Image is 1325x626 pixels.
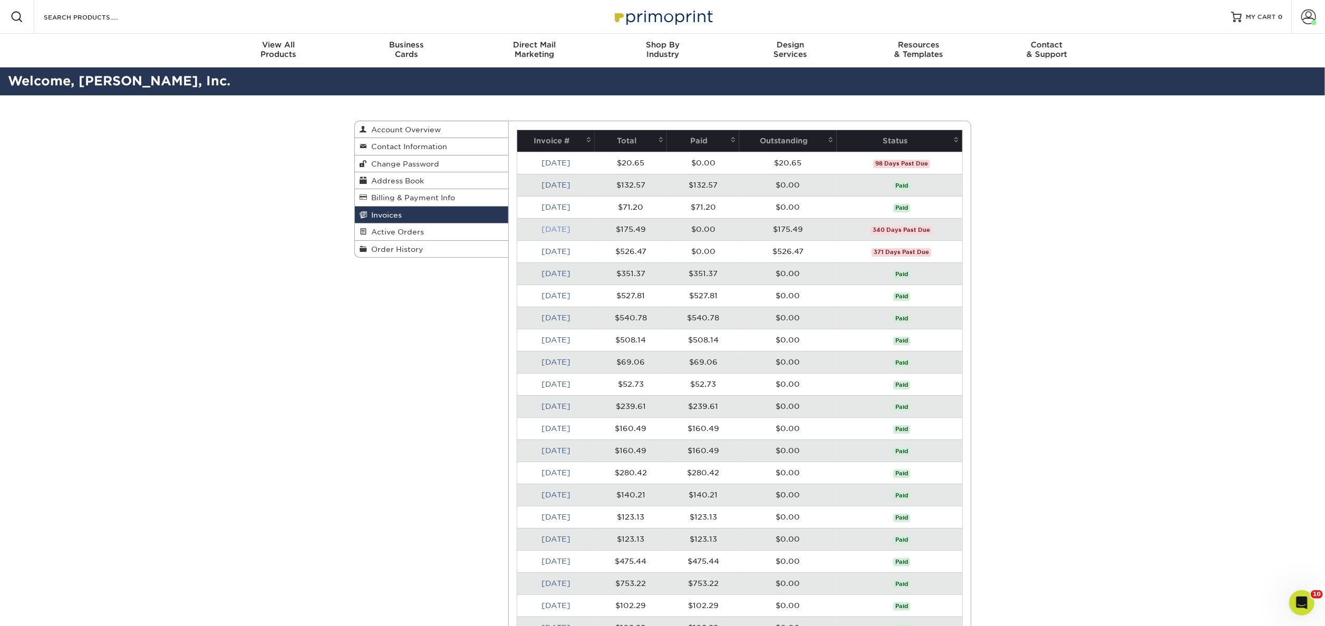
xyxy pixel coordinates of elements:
[355,241,509,257] a: Order History
[837,130,962,152] th: Status
[873,160,930,168] span: 98 Days Past Due
[595,506,667,528] td: $123.13
[983,34,1111,67] a: Contact& Support
[727,34,855,67] a: DesignServices
[983,40,1111,59] div: & Support
[598,40,727,50] span: Shop By
[595,285,667,307] td: $527.81
[595,218,667,240] td: $175.49
[667,373,739,395] td: $52.73
[667,351,739,373] td: $69.06
[893,536,910,544] span: Paid
[739,351,837,373] td: $0.00
[541,225,570,233] a: [DATE]
[893,492,910,500] span: Paid
[595,594,667,617] td: $102.29
[739,240,837,262] td: $526.47
[739,285,837,307] td: $0.00
[355,189,509,206] a: Billing & Payment Info
[727,40,855,59] div: Services
[595,395,667,417] td: $239.61
[893,602,910,611] span: Paid
[739,174,837,196] td: $0.00
[855,40,983,50] span: Resources
[355,121,509,138] a: Account Overview
[541,380,570,388] a: [DATE]
[893,425,910,434] span: Paid
[667,196,739,218] td: $71.20
[739,262,837,285] td: $0.00
[541,402,570,410] a: [DATE]
[667,572,739,594] td: $753.22
[667,417,739,439] td: $160.49
[872,248,931,257] span: 371 Days Past Due
[541,314,570,322] a: [DATE]
[667,152,739,174] td: $0.00
[367,211,402,219] span: Invoices
[342,34,470,67] a: BusinessCards
[667,462,739,484] td: $280.42
[541,269,570,278] a: [DATE]
[595,373,667,395] td: $52.73
[893,337,910,345] span: Paid
[893,292,910,301] span: Paid
[355,207,509,223] a: Invoices
[541,358,570,366] a: [DATE]
[667,218,739,240] td: $0.00
[893,270,910,279] span: Paid
[598,40,727,59] div: Industry
[541,203,570,211] a: [DATE]
[893,381,910,389] span: Paid
[367,228,424,236] span: Active Orders
[739,528,837,550] td: $0.00
[541,247,570,256] a: [DATE]
[739,130,837,152] th: Outstanding
[541,291,570,300] a: [DATE]
[667,329,739,351] td: $508.14
[342,40,470,59] div: Cards
[667,550,739,572] td: $475.44
[739,439,837,462] td: $0.00
[893,315,910,323] span: Paid
[739,307,837,329] td: $0.00
[667,174,739,196] td: $132.57
[739,196,837,218] td: $0.00
[215,40,343,59] div: Products
[595,550,667,572] td: $475.44
[470,34,598,67] a: Direct MailMarketing
[541,491,570,499] a: [DATE]
[739,462,837,484] td: $0.00
[983,40,1111,50] span: Contact
[739,218,837,240] td: $175.49
[667,307,739,329] td: $540.78
[739,594,837,617] td: $0.00
[893,580,910,589] span: Paid
[893,558,910,566] span: Paid
[541,601,570,610] a: [DATE]
[541,579,570,588] a: [DATE]
[215,40,343,50] span: View All
[355,155,509,172] a: Change Password
[595,417,667,439] td: $160.49
[667,594,739,617] td: $102.29
[355,172,509,189] a: Address Book
[598,34,727,67] a: Shop ByIndustry
[855,40,983,59] div: & Templates
[367,125,441,134] span: Account Overview
[667,506,739,528] td: $123.13
[367,193,456,202] span: Billing & Payment Info
[739,152,837,174] td: $20.65
[541,424,570,433] a: [DATE]
[470,40,598,59] div: Marketing
[893,182,910,190] span: Paid
[893,469,910,478] span: Paid
[667,395,739,417] td: $239.61
[595,528,667,550] td: $123.13
[355,223,509,240] a: Active Orders
[367,245,424,253] span: Order History
[893,447,910,456] span: Paid
[739,484,837,506] td: $0.00
[595,572,667,594] td: $753.22
[739,550,837,572] td: $0.00
[595,439,667,462] td: $160.49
